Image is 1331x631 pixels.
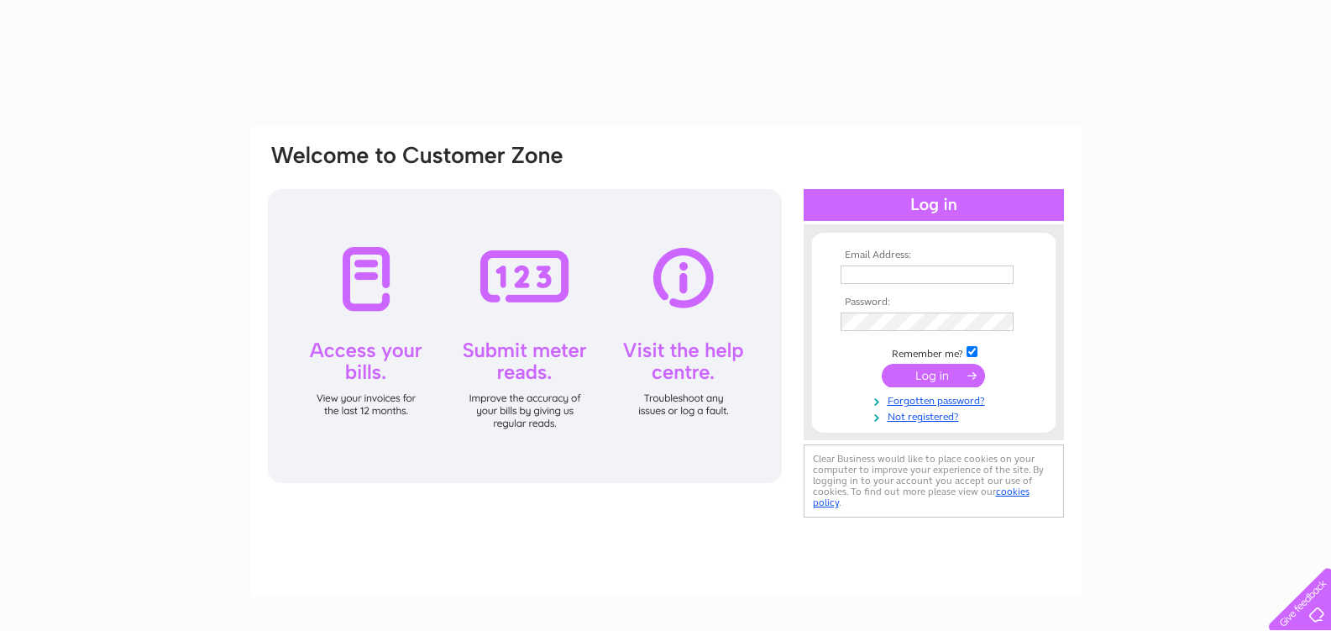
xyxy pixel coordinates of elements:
[804,444,1064,518] div: Clear Business would like to place cookies on your computer to improve your experience of the sit...
[836,250,1031,261] th: Email Address:
[836,297,1031,308] th: Password:
[882,364,985,387] input: Submit
[841,392,1031,408] a: Forgotten password?
[836,344,1031,360] td: Remember me?
[841,408,1031,423] a: Not registered?
[813,486,1030,508] a: cookies policy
